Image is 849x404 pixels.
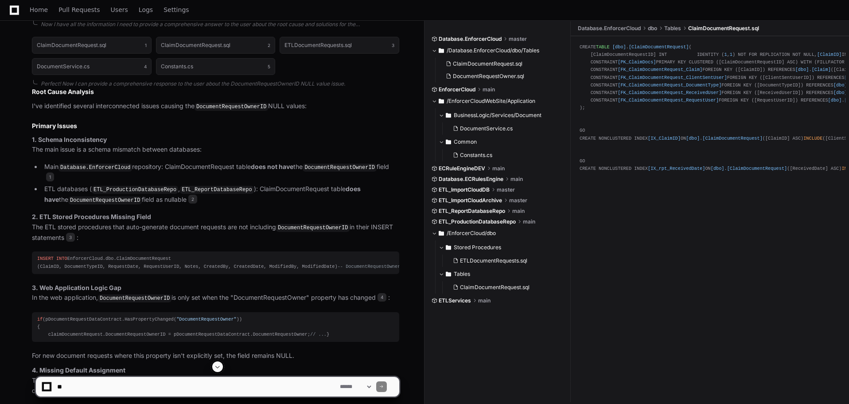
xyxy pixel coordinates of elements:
button: Constants.cs5 [156,58,276,75]
p: The main issue is a schema mismatch between databases: [32,135,399,155]
span: [FK_ClaimDocumentRequest_ReceivedUser] [618,90,721,95]
button: ClaimDocumentRequest.sql [442,58,559,70]
strong: does not have [251,163,293,170]
button: ETLDocumentRequests.sql3 [280,37,399,54]
span: 5 [268,63,270,70]
h1: ETLDocumentRequests.sql [284,43,352,48]
span: Users [111,7,128,12]
span: [FK_ClaimDocumentRequest_DocumentType] [618,82,721,88]
span: ECRuleEngineDEV [439,165,485,172]
code: DocumentRequestOwnerID [303,164,376,172]
span: Tables [454,271,470,278]
span: DocumentService.cs [460,125,513,132]
strong: 3. Web Application Logic Gap [32,284,121,291]
span: 1 [730,52,732,57]
button: /Database.EnforcerCloud/dbo/Tables [432,43,564,58]
span: ClaimDocumentRequest.sql [460,284,530,291]
span: master [509,197,527,204]
strong: does have [44,185,361,203]
span: Logs [139,7,153,12]
code: ETL_ReportDatabaseRepo [180,186,253,194]
p: For new document requests where this property isn't explicitly set, the field remains NULL. [32,351,399,361]
h1: DocumentService.cs [37,64,90,69]
button: Common [439,135,564,149]
code: DocumentRequestOwnerID [98,294,171,302]
span: master [497,186,515,193]
p: In the web application, is only set when the "DocumentRequestOwner" property has changed : [32,283,399,303]
span: BusinessLogic/Services/Document [454,112,541,119]
span: 2 [268,42,270,49]
span: main [523,218,535,225]
span: Stored Procedures [454,244,501,251]
span: main [483,86,495,93]
span: ETL_ProductionDatabaseRepo [439,218,516,225]
button: ETLDocumentRequests.sql [449,255,559,267]
span: ClaimDocumentRequest.sql [688,25,759,32]
strong: 1. Schema Inconsistency [32,136,107,143]
span: [ClaimDocumentRequest] [702,136,763,141]
span: main [512,208,525,215]
div: Now I have all the information I need to provide a comprehensive answer to the user about the roo... [41,21,399,28]
li: Main repository: ClaimDocumentRequest table the field [42,162,399,182]
span: [PK_ClaimDocs] [618,59,656,65]
button: DocumentService.cs4 [32,58,152,75]
button: Tables [439,267,564,281]
span: ETL_ImportCloudArchive [439,197,502,204]
button: ClaimDocumentRequest.sql1 [32,37,152,54]
span: Database.EnforcerCloud [578,25,641,32]
span: Tables [664,25,681,32]
span: DocumentRequestOwner.sql [453,73,524,80]
h1: ClaimDocumentRequest.sql [37,43,106,48]
span: [FK_ClaimDocumentRequest_RequestUser] [618,98,719,103]
span: 2 [188,195,197,204]
span: 1 [46,173,54,181]
span: [Claim] [812,67,831,72]
span: EnforcerCloud [439,86,475,93]
span: /Database.EnforcerCloud/dbo/Tables [447,47,539,54]
svg: Directory [439,96,444,106]
span: -- DocumentRequestOwnerID is missing from this list! [338,264,479,269]
div: EnforcerCloud.dbo.ClaimDocumentRequest (ClaimID, DocumentTypeID, RequestDate, RequestUserID, Note... [37,255,394,270]
span: [ClaimDocumentRequest] [629,44,689,50]
span: "DocumentRequestOwner" [176,317,237,322]
span: if [37,317,43,322]
p: I've identified several interconnected issues causing the NULL values: [32,101,399,112]
svg: Directory [439,228,444,239]
svg: Directory [446,242,451,253]
strong: 2. ETL Stored Procedures Missing Field [32,213,151,220]
span: Database.ECRulesEngine [439,176,503,183]
div: CREATE . ( [ClaimDocumentRequestID] INT IDENTITY ( , ) NOT FOR REPLICATION NOT NULL, INT NOT NULL... [580,43,840,173]
span: 4 [144,63,147,70]
span: ETLServices [439,297,471,304]
span: [dbo] [828,98,842,103]
span: master [509,35,527,43]
span: Common [454,138,477,145]
span: 3 [66,233,75,242]
div: Perfect! Now I can provide a comprehensive response to the user about the DocumentRequestOwnerID ... [41,80,399,87]
span: [ClaimID] [817,52,841,57]
button: /EnforcerCloudWebSite/Application [432,94,564,108]
button: BusinessLogic/Services/Document [439,108,564,122]
span: [FK_ClaimDocumentRequest_Claim] [618,67,702,72]
span: Constants.cs [460,152,492,159]
h1: Constants.cs [161,64,193,69]
span: [ClaimDocumentRequest] [727,166,787,171]
span: Database.EnforcerCloud [439,35,502,43]
span: [dbo] [833,82,847,88]
button: ClaimDocumentRequest.sql [449,281,559,294]
span: main [478,297,491,304]
span: Pull Requests [58,7,100,12]
span: [IX_ClaimID] [648,136,681,141]
span: [dbo] [686,136,700,141]
span: main [510,176,523,183]
svg: Directory [446,269,451,279]
span: 4 [378,293,386,302]
span: INCLUDE [803,136,822,141]
span: [IX_rpt_ReceivedDate] [648,166,705,171]
span: ETL_ImportCloudDB [439,186,490,193]
code: DocumentRequestOwnerID [68,196,142,204]
span: /EnforcerCloudWebSite/Application [447,98,535,105]
div: (pDocumentRequestDataContract.HasPropertyChanged( )) { claimDocumentRequest.DocumentRequestOwnerI... [37,316,394,338]
p: The ETL stored procedures that auto-generate document requests are not including in their INSERT ... [32,212,399,243]
span: TABLE [596,44,610,50]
